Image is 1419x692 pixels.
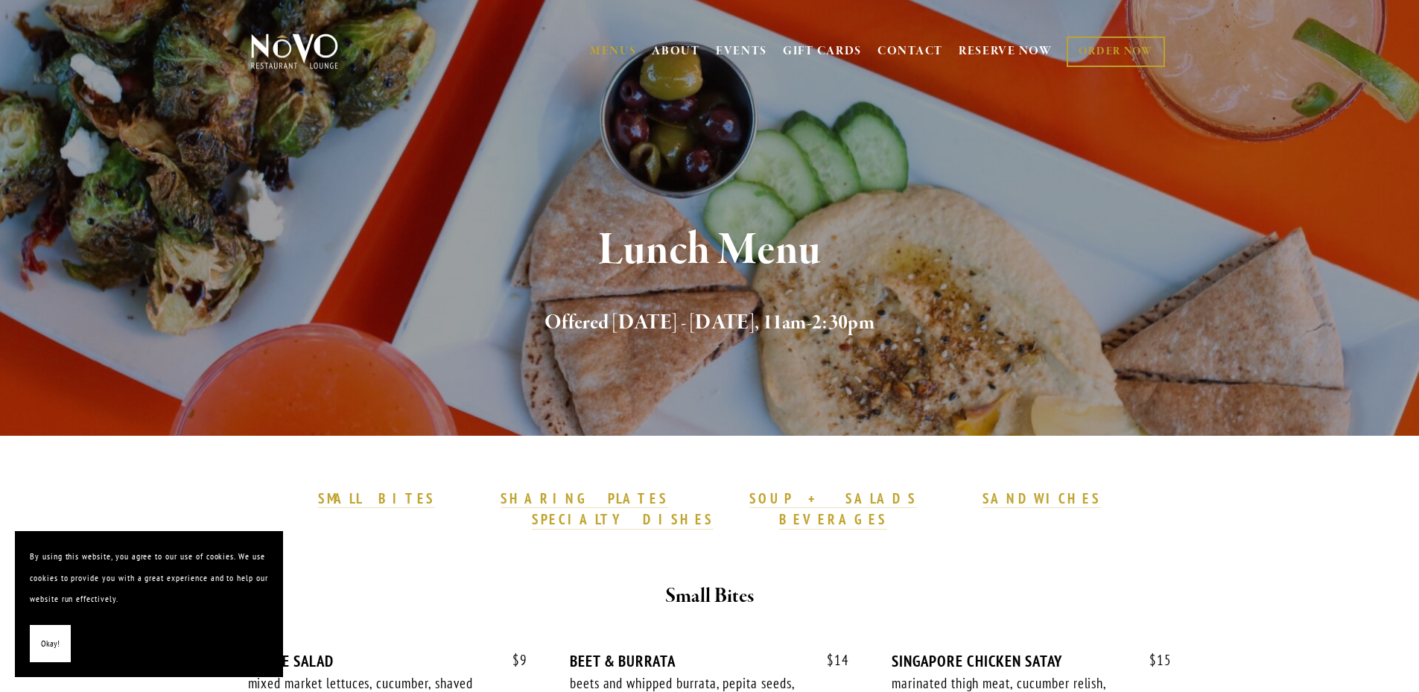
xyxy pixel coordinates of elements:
[749,489,916,509] a: SOUP + SALADS
[827,651,834,669] span: $
[1067,36,1164,67] a: ORDER NOW
[248,33,341,70] img: Novo Restaurant &amp; Lounge
[30,546,268,610] p: By using this website, you agree to our use of cookies. We use cookies to provide you with a grea...
[30,625,71,663] button: Okay!
[248,652,527,670] div: HOUSE SALAD
[590,44,637,59] a: MENUS
[532,510,714,530] a: SPECIALTY DISHES
[749,489,916,507] strong: SOUP + SALADS
[1149,651,1157,669] span: $
[982,489,1102,509] a: SANDWICHES
[41,633,60,655] span: Okay!
[276,308,1144,339] h2: Offered [DATE] - [DATE], 11am-2:30pm
[498,652,527,669] span: 9
[570,652,849,670] div: BEET & BURRATA
[665,583,754,609] strong: Small Bites
[512,651,520,669] span: $
[959,37,1053,66] a: RESERVE NOW
[532,510,714,528] strong: SPECIALTY DISHES
[318,489,435,509] a: SMALL BITES
[779,510,888,530] a: BEVERAGES
[501,489,667,507] strong: SHARING PLATES
[652,44,700,59] a: ABOUT
[501,489,667,509] a: SHARING PLATES
[15,531,283,677] section: Cookie banner
[812,652,849,669] span: 14
[982,489,1102,507] strong: SANDWICHES
[783,37,862,66] a: GIFT CARDS
[892,652,1171,670] div: SINGAPORE CHICKEN SATAY
[1134,652,1172,669] span: 15
[779,510,888,528] strong: BEVERAGES
[716,44,767,59] a: EVENTS
[318,489,435,507] strong: SMALL BITES
[877,37,943,66] a: CONTACT
[276,226,1144,275] h1: Lunch Menu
